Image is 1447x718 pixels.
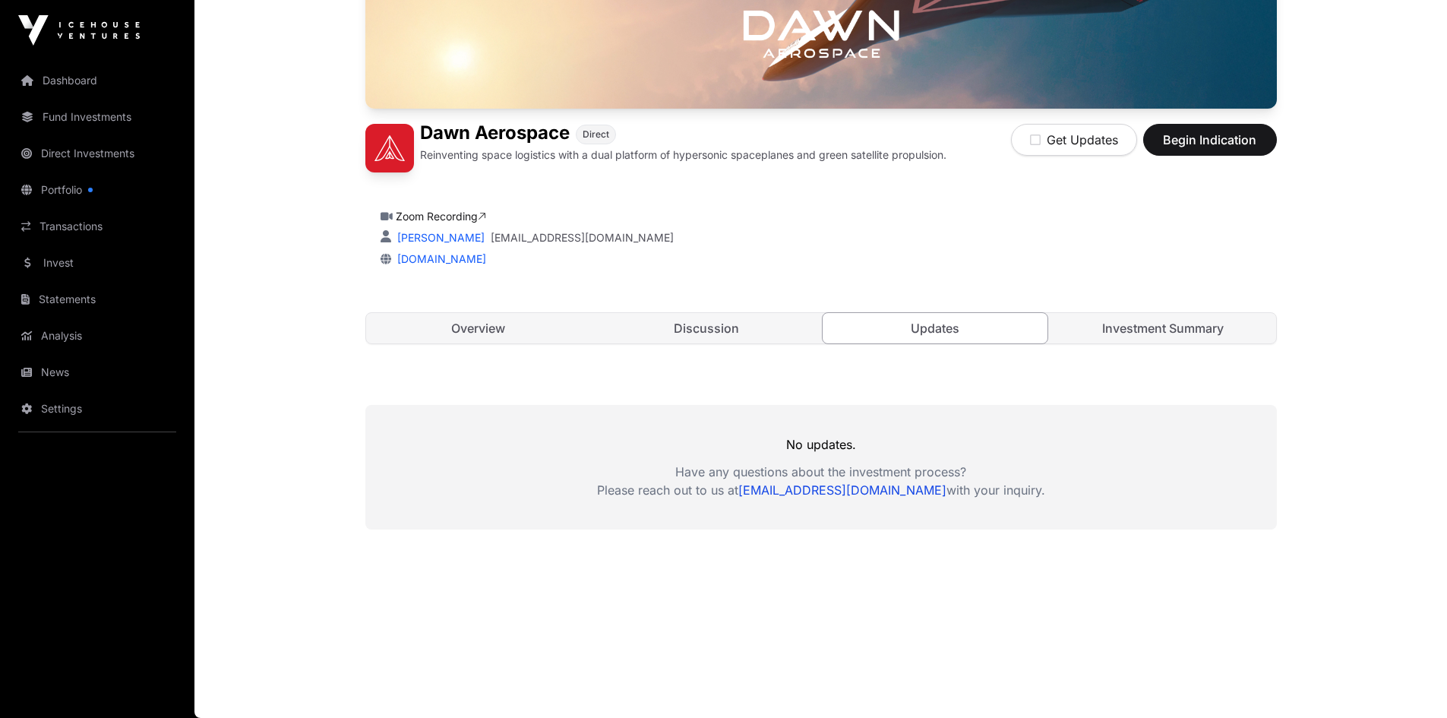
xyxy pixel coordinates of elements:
[12,137,182,170] a: Direct Investments
[583,128,609,141] span: Direct
[1371,645,1447,718] iframe: Chat Widget
[822,312,1049,344] a: Updates
[12,392,182,425] a: Settings
[594,313,820,343] a: Discussion
[365,405,1277,530] div: No updates.
[12,319,182,353] a: Analysis
[1143,139,1277,154] a: Begin Indication
[12,64,182,97] a: Dashboard
[396,210,486,223] a: Zoom Recording
[1143,124,1277,156] button: Begin Indication
[12,246,182,280] a: Invest
[391,252,486,265] a: [DOMAIN_NAME]
[366,313,1276,343] nav: Tabs
[12,100,182,134] a: Fund Investments
[12,283,182,316] a: Statements
[1162,131,1258,149] span: Begin Indication
[366,313,592,343] a: Overview
[1050,313,1276,343] a: Investment Summary
[491,230,674,245] a: [EMAIL_ADDRESS][DOMAIN_NAME]
[12,356,182,389] a: News
[12,210,182,243] a: Transactions
[420,124,570,144] h1: Dawn Aerospace
[738,482,946,498] a: [EMAIL_ADDRESS][DOMAIN_NAME]
[18,15,140,46] img: Icehouse Ventures Logo
[365,124,414,172] img: Dawn Aerospace
[12,173,182,207] a: Portfolio
[394,231,485,244] a: [PERSON_NAME]
[365,463,1277,499] p: Have any questions about the investment process? Please reach out to us at with your inquiry.
[420,147,946,163] p: Reinventing space logistics with a dual platform of hypersonic spaceplanes and green satellite pr...
[1011,124,1137,156] button: Get Updates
